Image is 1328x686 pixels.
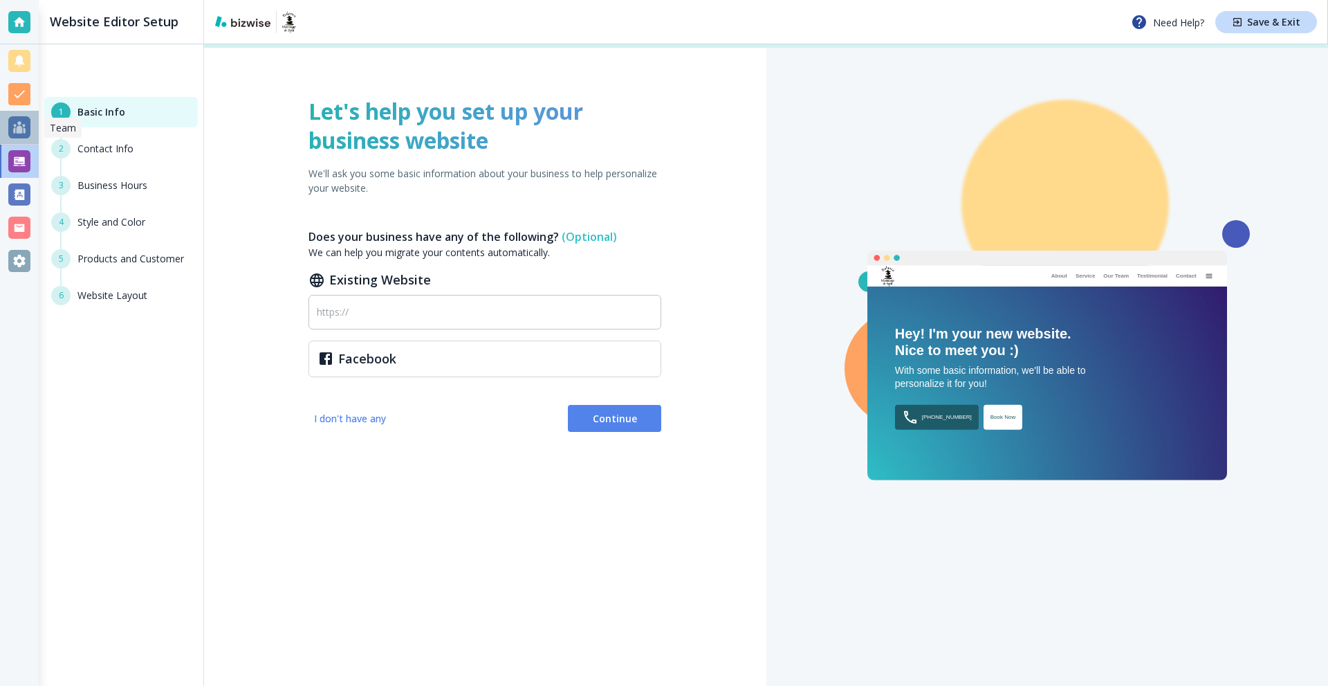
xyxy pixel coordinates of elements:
[314,412,386,426] span: I don't have any
[308,271,661,289] h2: Existing Website
[1172,273,1201,279] div: Contact
[881,266,894,287] img: Balance Massage and Spa
[579,412,650,426] span: Continue
[1047,273,1071,279] div: About
[308,166,661,195] p: We'll ask you some basic information about your business to help personalize your website.
[308,405,391,433] button: I don't have any
[50,120,76,135] p: Team
[1099,273,1133,279] div: Our Team
[50,12,178,31] h2: Website Editor Setup
[317,350,644,368] div: Facebook
[568,405,661,433] button: Continue
[1133,273,1172,279] div: Testimonial
[59,106,64,118] span: 1
[895,405,979,430] div: [PHONE_NUMBER]
[44,97,198,127] button: 1Basic Info
[1131,14,1204,30] p: Need Help?
[1071,273,1099,279] div: Service
[1215,11,1317,33] button: Save & Exit
[77,105,125,120] h6: Basic Info
[317,306,653,318] input: https://
[215,16,270,27] img: bizwise
[562,229,617,244] span: (Optional)
[895,325,1199,359] div: Hey! I'm your new website. Nice to meet you :)
[1247,17,1300,27] h4: Save & Exit
[895,364,1199,391] div: With some basic information, we'll be able to personalize it for you!
[282,11,296,33] img: Balance Massage and Spa
[308,97,661,155] h1: Let's help you set up your business website
[984,405,1022,430] div: Book Now
[308,245,661,260] p: We can help you migrate your contents automatically.
[308,228,661,245] h6: Does your business have any of the following?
